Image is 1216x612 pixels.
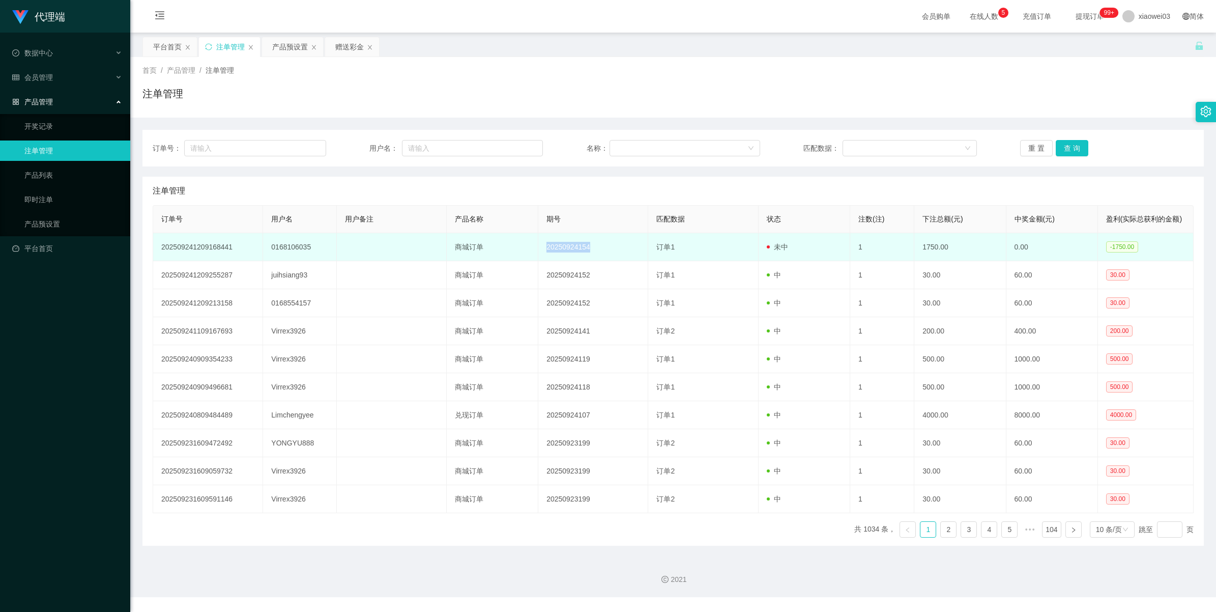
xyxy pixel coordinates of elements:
[263,345,336,373] td: Virrex3926
[271,215,293,223] span: 用户名
[153,345,263,373] td: 202509240909354233
[850,261,914,289] td: 1
[153,373,263,401] td: 202509240909496681
[1106,437,1130,449] span: 30.00
[656,355,675,363] span: 订单1
[142,86,183,101] h1: 注单管理
[199,66,201,74] span: /
[1042,521,1061,538] li: 104
[538,485,648,513] td: 20250923199
[965,13,1003,20] span: 在线人数
[656,439,675,447] span: 订单2
[153,185,185,197] span: 注单管理
[538,345,648,373] td: 20250924119
[965,145,971,152] i: 图标: down
[1006,401,1098,429] td: 8000.00
[335,37,364,57] div: 赠送彩金
[767,271,781,279] span: 中
[138,574,1208,585] div: 2021
[447,289,538,317] td: 商城订单
[447,261,538,289] td: 商城订单
[940,521,957,538] li: 2
[161,66,163,74] span: /
[1056,140,1088,156] button: 查 询
[767,299,781,307] span: 中
[1006,457,1098,485] td: 60.00
[767,439,781,447] span: 中
[905,527,911,533] i: 图标: left
[153,401,263,429] td: 202509240809484489
[153,289,263,317] td: 202509241209213158
[767,467,781,475] span: 中
[850,457,914,485] td: 1
[142,1,177,33] i: 图标: menu-fold
[538,261,648,289] td: 20250924152
[272,37,308,57] div: 产品预设置
[447,485,538,513] td: 商城订单
[914,317,1006,345] td: 200.00
[167,66,195,74] span: 产品管理
[1070,13,1109,20] span: 提现订单
[538,317,648,345] td: 20250924141
[248,44,254,50] i: 图标: close
[24,214,122,234] a: 产品预设置
[12,98,19,105] i: 图标: appstore-o
[345,215,373,223] span: 用户备注
[767,355,781,363] span: 中
[767,383,781,391] span: 中
[850,485,914,513] td: 1
[1106,381,1133,393] span: 500.00
[263,429,336,457] td: YONGYU888
[656,327,675,335] span: 订单2
[1022,521,1038,538] span: •••
[998,8,1008,18] sup: 5
[12,49,19,57] i: 图标: check-circle-o
[767,243,788,251] span: 未中
[263,373,336,401] td: Virrex3926
[538,457,648,485] td: 20250923199
[311,44,317,50] i: 图标: close
[263,261,336,289] td: juihsiang93
[1018,13,1056,20] span: 充值订单
[1106,409,1136,421] span: 4000.00
[981,522,997,537] a: 4
[263,289,336,317] td: 0168554157
[153,457,263,485] td: 202509231609059732
[369,143,402,154] span: 用户名：
[587,143,610,154] span: 名称：
[656,243,675,251] span: 订单1
[35,1,65,33] h1: 代理端
[850,345,914,373] td: 1
[656,411,675,419] span: 订单1
[1002,522,1017,537] a: 5
[914,233,1006,261] td: 1750.00
[161,215,183,223] span: 订单号
[447,345,538,373] td: 商城订单
[922,215,963,223] span: 下注总额(元)
[858,215,884,223] span: 注数(注)
[447,373,538,401] td: 商城订单
[206,66,234,74] span: 注单管理
[914,261,1006,289] td: 30.00
[1006,345,1098,373] td: 1000.00
[850,233,914,261] td: 1
[153,317,263,345] td: 202509241109167693
[538,429,648,457] td: 20250923199
[914,485,1006,513] td: 30.00
[153,37,182,57] div: 平台首页
[12,12,65,20] a: 代理端
[961,521,977,538] li: 3
[1106,353,1133,365] span: 500.00
[1106,493,1130,505] span: 30.00
[920,522,936,537] a: 1
[748,145,754,152] i: 图标: down
[263,457,336,485] td: Virrex3926
[12,98,53,106] span: 产品管理
[914,373,1006,401] td: 500.00
[1020,140,1053,156] button: 重 置
[656,383,675,391] span: 订单1
[24,116,122,136] a: 开奖记录
[1043,522,1060,537] a: 104
[656,271,675,279] span: 订单1
[538,289,648,317] td: 20250924152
